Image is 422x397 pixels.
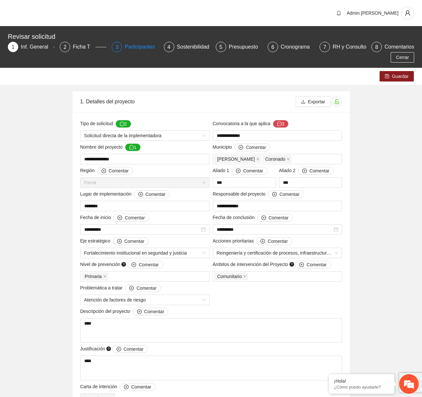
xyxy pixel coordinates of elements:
span: close [256,157,259,161]
span: Guardar [392,73,409,80]
span: plus-circle [137,309,142,315]
span: question-circle [121,262,126,267]
span: unlock [332,99,342,104]
span: Comentar [109,167,129,174]
button: Cerrar [391,52,414,63]
textarea: Escriba su mensaje y pulse “Intro” [3,178,124,201]
span: Parral [84,178,206,187]
span: close [243,275,246,278]
div: Minimizar ventana de chat en vivo [107,3,123,19]
span: Justificación [80,345,148,353]
span: Comentar [243,167,263,174]
span: Comentar [306,261,326,268]
span: Responsable del proyecto [213,190,304,198]
div: Cronograma [281,42,315,52]
span: download [301,99,305,105]
div: Participantes [125,42,160,52]
span: plus-circle [102,169,106,174]
button: Región [97,167,133,175]
button: Convocatoria a la que aplica [273,120,289,128]
button: Justificación question-circle [112,345,148,353]
span: 8 [375,44,378,50]
span: plus-circle [117,215,122,221]
span: Ámbitos de intervención del Proyecto [213,261,331,269]
div: Presupuesto [229,42,263,52]
span: Aliado 1 [213,167,268,175]
button: Aliado 1 [232,167,267,175]
span: Solicitud directa de la implementadora [84,131,206,140]
span: [PERSON_NAME] [217,155,255,163]
button: Nivel de prevención question-circle [127,261,163,269]
span: plus-circle [302,169,307,174]
div: Ficha T [73,42,95,52]
button: Nombre del proyecto [125,143,141,151]
span: plus-circle [117,347,121,352]
span: Primaria [82,272,108,280]
div: 1. Detalles del proyecto [80,92,296,111]
button: Ámbitos de intervención del Proyecto question-circle [295,261,331,269]
span: Comunitario [214,272,248,280]
span: plus-circle [117,239,122,244]
span: plus-circle [299,262,304,268]
span: Admin [PERSON_NAME] [347,10,399,16]
span: Atención de factores de riesgo [84,295,206,305]
span: plus-circle [272,192,277,197]
div: Inf. General [21,42,54,52]
div: 4Sostenibilidad [164,42,211,52]
span: Comentar [309,167,329,174]
div: 6Cronograma [268,42,314,52]
button: Eje estratégico [113,237,148,245]
span: Comentar [125,214,145,221]
button: Acciones prioritarias [256,237,292,245]
span: Fortalecimiento institucional en seguridad y justicia [84,248,206,258]
span: 1 [12,44,15,50]
span: Comentar [124,238,144,245]
button: user [401,7,414,20]
button: bell [334,8,344,18]
button: downloadExportar [296,96,331,107]
span: Estamos en línea. [38,87,90,153]
span: 5 [219,44,222,50]
div: 7RH y Consultores [320,42,366,52]
span: Convocatoria a la que aplica [213,120,289,128]
button: Responsable del proyecto [268,190,304,198]
span: user [401,10,414,16]
span: plus-circle [138,192,143,197]
span: 7 [323,44,326,50]
button: Aliado 2 [298,167,334,175]
span: bell [334,10,344,16]
div: 2Ficha T [60,42,106,52]
span: Municipio [213,143,270,151]
span: message [277,122,282,127]
span: plus-circle [129,286,134,291]
div: 8Comentarios [371,42,414,52]
span: Coronado [262,155,292,163]
span: Tipo de solicitud [80,120,131,128]
div: 1Inf. General [8,42,55,52]
span: Carta de intención [80,383,156,391]
span: question-circle [106,346,111,351]
span: plus-circle [236,169,241,174]
span: Comunitario [217,273,242,280]
div: Comentarios [384,42,414,52]
span: plus-circle [124,385,129,390]
div: 3Participantes [112,42,158,52]
p: ¿Cómo puedo ayudarte? [334,385,389,390]
span: Comentar [268,238,288,245]
span: plus-circle [132,262,136,268]
span: Comentar [144,308,164,315]
div: 5Presupuesto [216,42,262,52]
span: Nombre del proyecto [80,143,141,151]
span: Comentar [131,383,151,390]
span: message [129,145,134,150]
span: Nivel de prevención [80,261,163,269]
button: Fecha de inicio [113,214,149,222]
div: Sostenibilidad [177,42,215,52]
span: Comentar [279,191,299,198]
div: Chatee con nosotros ahora [34,33,110,42]
span: question-circle [289,262,294,267]
span: 3 [116,44,118,50]
button: Lugar de implementación [134,190,170,198]
span: plus-circle [239,145,243,150]
button: Municipio [234,143,270,151]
